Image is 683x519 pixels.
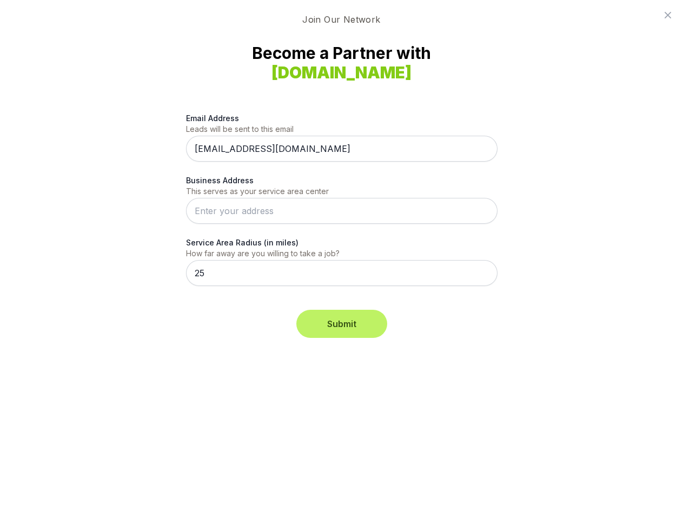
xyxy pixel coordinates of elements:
strong: Become a Partner with [203,43,480,82]
span: Join Our Network [294,13,389,26]
label: Email Address [186,112,498,124]
p: How far away are you willing to take a job? [186,248,498,259]
button: Submit [299,312,385,336]
p: This serves as your service area center [186,186,498,197]
input: Enter your address [186,198,498,224]
strong: [DOMAIN_NAME] [271,63,412,82]
label: Service Area Radius (in miles) [186,237,498,248]
p: Leads will be sent to this email [186,124,498,135]
label: Business Address [186,175,498,186]
input: me@gmail.com [186,136,498,162]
